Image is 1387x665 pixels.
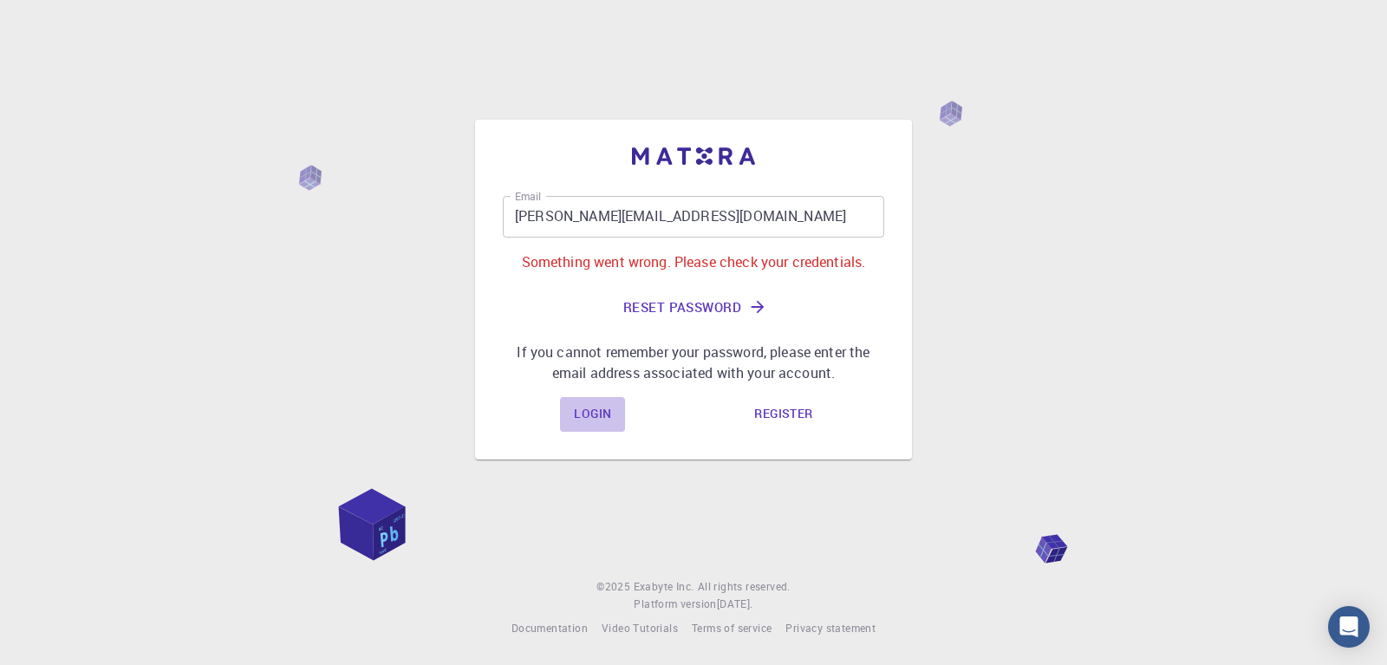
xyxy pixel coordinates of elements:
span: Privacy statement [785,621,876,635]
a: Terms of service [692,620,772,637]
span: All rights reserved. [698,578,791,596]
button: Reset Password [503,286,884,328]
a: Video Tutorials [602,620,678,637]
p: If you cannot remember your password, please enter the email address associated with your account. [503,342,884,383]
p: Something went wrong. Please check your credentials. [503,251,884,272]
a: Documentation [511,620,588,637]
span: [DATE] . [717,597,753,610]
a: Login [560,397,625,432]
label: Email [515,189,542,204]
span: © 2025 [596,578,633,596]
span: Documentation [511,621,588,635]
span: Terms of service [692,621,772,635]
div: Open Intercom Messenger [1328,606,1370,648]
span: Exabyte Inc. [634,579,694,593]
a: Privacy statement [785,620,876,637]
span: Assistance [28,12,107,28]
a: [DATE]. [717,596,753,613]
span: Video Tutorials [602,621,678,635]
span: Platform version [634,596,716,613]
a: Register [740,397,826,432]
a: Exabyte Inc. [634,578,694,596]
